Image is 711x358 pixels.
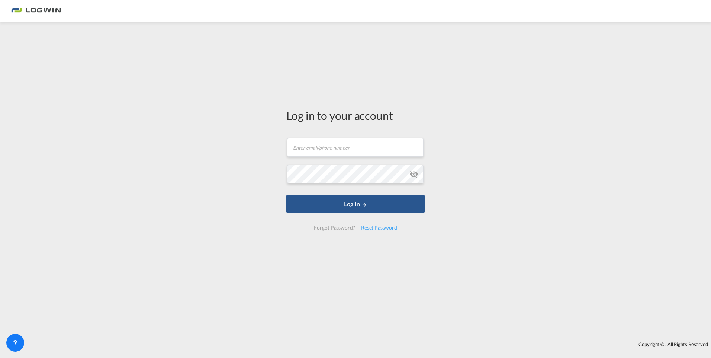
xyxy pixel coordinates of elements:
[358,221,400,234] div: Reset Password
[11,3,61,20] img: bc73a0e0d8c111efacd525e4c8ad7d32.png
[311,221,358,234] div: Forgot Password?
[287,138,424,157] input: Enter email/phone number
[286,195,425,213] button: LOGIN
[409,170,418,179] md-icon: icon-eye-off
[286,108,425,123] div: Log in to your account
